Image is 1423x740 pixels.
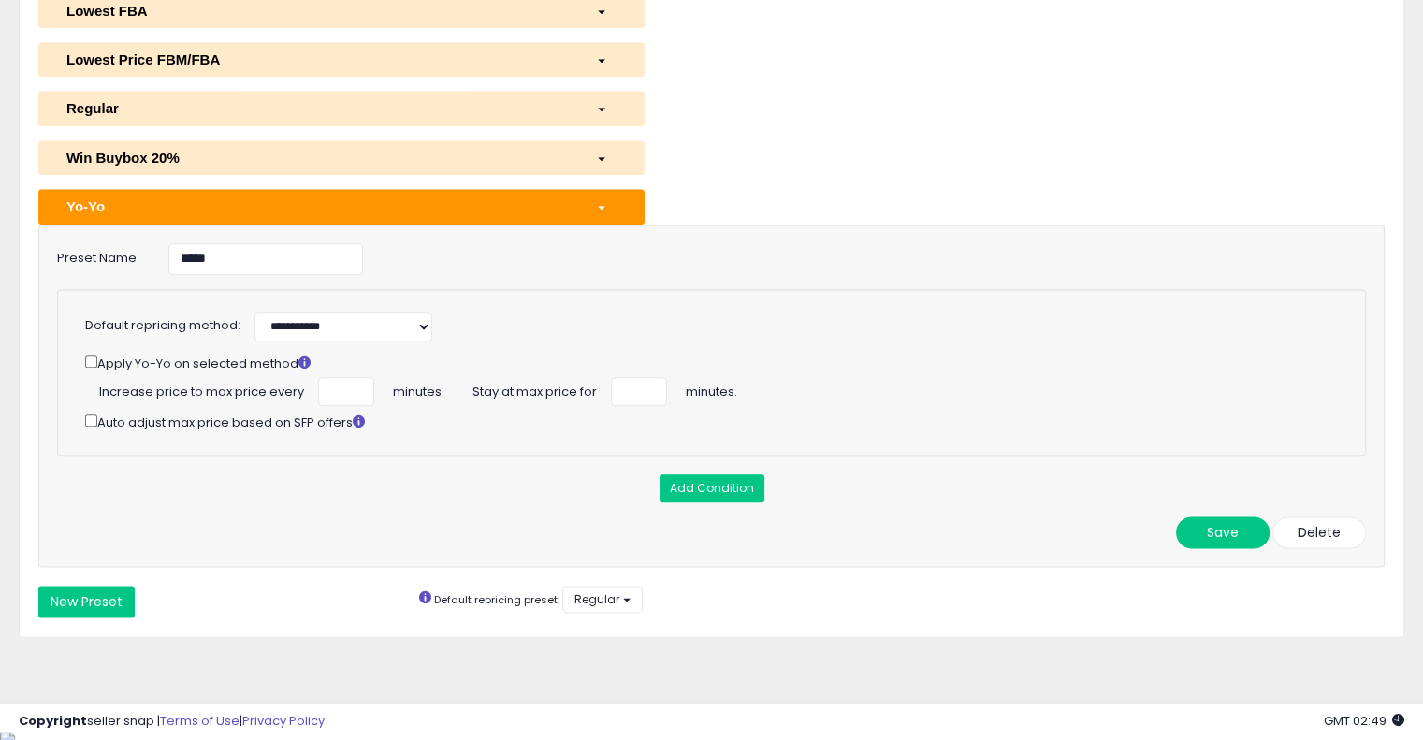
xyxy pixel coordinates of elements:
span: Stay at max price for [472,377,597,401]
button: Delete [1272,516,1366,548]
div: Auto adjust max price based on SFP offers [85,411,1331,432]
a: Terms of Use [160,712,240,730]
span: Regular [574,591,619,607]
button: Save [1176,516,1270,548]
label: Preset Name [43,243,154,268]
a: Privacy Policy [242,712,325,730]
button: Lowest Price FBM/FBA [38,42,645,77]
div: Regular [52,98,582,118]
div: Lowest FBA [52,1,582,21]
div: Apply Yo-Yo on selected method [85,352,1331,373]
span: Increase price to max price every [99,377,304,401]
span: 2025-09-12 02:49 GMT [1324,712,1404,730]
button: Regular [562,586,643,613]
button: Add Condition [660,474,764,502]
small: Default repricing preset: [434,591,559,606]
span: minutes. [393,377,444,401]
strong: Copyright [19,712,87,730]
label: Default repricing method: [85,317,240,335]
button: New Preset [38,586,135,617]
div: seller snap | | [19,713,325,731]
div: Lowest Price FBM/FBA [52,50,582,69]
span: minutes. [686,377,737,401]
button: Win Buybox 20% [38,140,645,175]
button: Yo-Yo [38,189,645,224]
button: Regular [38,91,645,125]
div: Win Buybox 20% [52,148,582,167]
div: Yo-Yo [52,196,582,216]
